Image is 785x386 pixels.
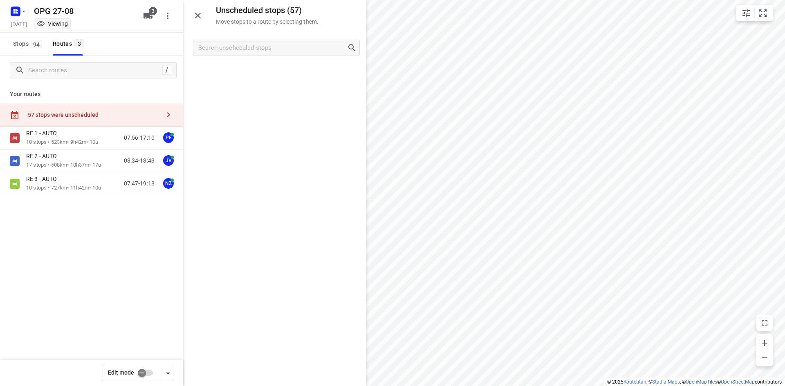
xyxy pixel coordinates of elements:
[26,138,98,146] p: 10 stops • 523km • 9h42m • 10u
[624,379,646,385] a: Routetitan
[738,5,754,21] button: Map settings
[37,20,68,28] div: Viewing
[190,7,206,24] button: Close
[28,112,160,118] div: 57 stops were unscheduled
[26,161,101,169] p: 17 stops • 508km • 10h37m • 17u
[149,7,157,15] span: 3
[26,129,62,137] p: RE 1 - AUTO
[28,64,162,77] input: Search routes
[26,175,62,183] p: RE 3 - AUTO
[124,134,155,142] p: 07:56-17:10
[216,6,318,15] h5: Unscheduled stops ( 57 )
[216,18,318,25] p: Move stops to a route by selecting them.
[686,379,717,385] a: OpenMapTiles
[183,62,366,385] div: grid
[26,184,101,192] p: 10 stops • 727km • 11h42m • 10u
[124,179,155,188] p: 07:47-19:18
[124,156,155,165] p: 08:34-18:43
[162,66,171,75] div: /
[13,39,45,49] span: Stops
[736,5,773,21] div: small contained button group
[31,40,42,48] span: 94
[10,90,173,98] p: Your routes
[652,379,680,385] a: Stadia Maps
[607,379,782,385] li: © 2025 , © , © © contributors
[721,379,755,385] a: OpenStreetMap
[163,368,173,378] div: Driver app settings
[53,39,87,49] div: Routes
[159,8,176,24] button: More
[755,5,771,21] button: Fit zoom
[74,39,84,47] span: 3
[140,8,156,24] button: 3
[108,369,134,376] span: Edit mode
[198,42,347,54] input: Search unscheduled stops
[26,152,62,160] p: RE 2 - AUTO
